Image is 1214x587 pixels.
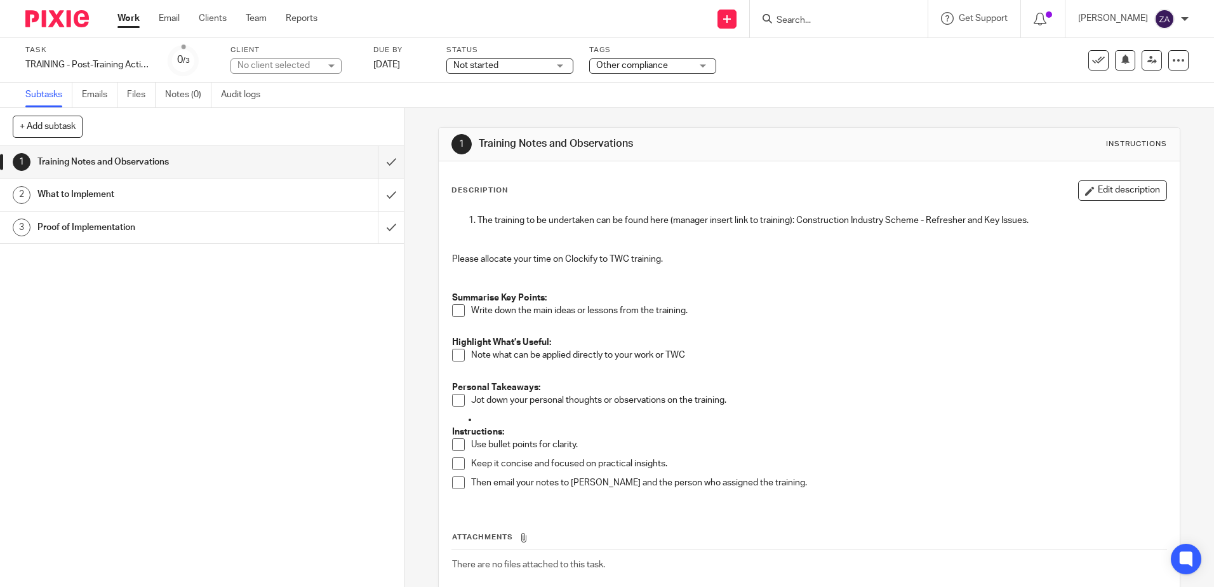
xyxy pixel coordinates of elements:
[127,83,156,107] a: Files
[589,45,716,55] label: Tags
[471,438,1166,451] p: Use bullet points for clarity.
[25,83,72,107] a: Subtasks
[452,534,513,541] span: Attachments
[159,12,180,25] a: Email
[471,304,1166,317] p: Write down the main ideas or lessons from the training.
[477,214,1166,227] p: The training to be undertaken can be found here (manager insert link to training): Construction I...
[452,560,605,569] span: There are no files attached to this task.
[452,253,1166,266] p: Please allocate your time on Clockify to TWC training.
[37,218,256,237] h1: Proof of Implementation
[37,152,256,172] h1: Training Notes and Observations
[13,219,30,236] div: 3
[452,293,547,302] strong: Summarise Key Points:
[775,15,890,27] input: Search
[452,428,504,436] strong: Instructions:
[199,12,227,25] a: Clients
[13,186,30,204] div: 2
[177,53,190,67] div: 0
[1154,9,1175,29] img: svg%3E
[471,349,1166,361] p: Note what can be applied directly to your work or TWC
[286,12,317,25] a: Reports
[37,185,256,204] h1: What to Implement
[373,45,430,55] label: Due by
[452,383,540,392] strong: Personal Takeaways:
[237,59,320,72] div: No client selected
[230,45,357,55] label: Client
[246,12,267,25] a: Team
[453,61,498,70] span: Not started
[596,61,668,70] span: Other compliance
[13,116,83,137] button: + Add subtask
[1106,139,1167,149] div: Instructions
[451,134,472,154] div: 1
[25,58,152,71] div: TRAINING - Post-Training Action Plan
[1078,12,1148,25] p: [PERSON_NAME]
[471,457,1166,470] p: Keep it concise and focused on practical insights.
[479,137,836,151] h1: Training Notes and Observations
[117,12,140,25] a: Work
[451,186,508,196] p: Description
[25,45,152,55] label: Task
[446,45,573,55] label: Status
[452,338,551,347] strong: Highlight What’s Useful:
[82,83,117,107] a: Emails
[221,83,270,107] a: Audit logs
[13,153,30,171] div: 1
[183,57,190,64] small: /3
[373,60,400,69] span: [DATE]
[471,394,1166,407] p: Jot down your personal thoughts or observations on the training.
[165,83,211,107] a: Notes (0)
[25,10,89,27] img: Pixie
[1078,180,1167,201] button: Edit description
[471,476,1166,489] p: Then email your notes to [PERSON_NAME] and the person who assigned the training.
[959,14,1008,23] span: Get Support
